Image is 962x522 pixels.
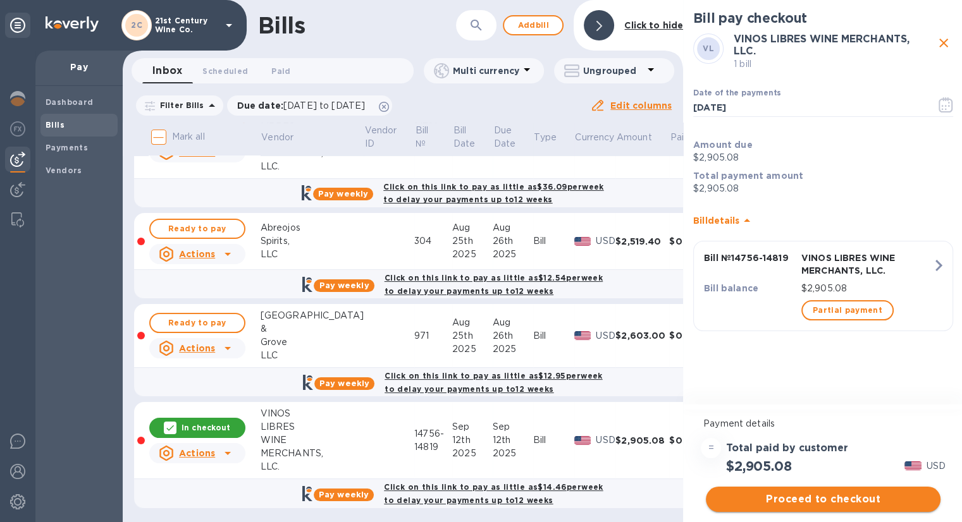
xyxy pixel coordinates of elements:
[615,329,669,342] div: $2,603.00
[493,234,533,248] div: 26th
[734,58,934,71] p: 1 bill
[575,131,614,144] p: Currency
[179,343,215,353] u: Actions
[46,166,82,175] b: Vendors
[503,15,564,35] button: Addbill
[261,248,364,261] div: LLC
[596,329,615,343] p: USD
[452,447,493,460] div: 2025
[801,282,932,295] p: $2,905.08
[179,448,215,458] u: Actions
[574,436,591,445] img: USD
[152,62,182,80] span: Inbox
[179,249,215,259] u: Actions
[493,343,533,356] div: 2025
[493,329,533,343] div: 26th
[533,234,574,248] div: Bill
[534,131,574,144] span: Type
[155,16,218,34] p: 21st Century Wine Co.
[318,189,368,198] b: Pay weekly
[261,309,364,322] div: [GEOGRAPHIC_DATA]
[701,438,721,458] div: =
[182,422,230,433] p: In checkout
[494,124,533,150] span: Due Date
[414,329,452,343] div: 971
[669,235,707,248] div: $0.00
[693,151,953,164] p: $2,905.08
[46,16,99,32] img: Logo
[227,95,393,116] div: Due date:[DATE] to [DATE]
[161,221,234,236] span: Ready to pay
[46,120,65,130] b: Bills
[453,64,519,77] p: Multi currency
[617,131,669,144] span: Amount
[813,303,882,318] span: Partial payment
[693,241,953,331] button: Bill №14756-14819VINOS LIBRES WINE MERCHANTS, LLC.Bill balance$2,905.08Partial payment
[131,20,142,30] b: 2C
[319,281,369,290] b: Pay weekly
[610,100,672,111] u: Edit columns
[453,124,492,150] span: Bill Date
[706,487,940,512] button: Proceed to checkout
[365,124,414,150] span: Vendor ID
[583,64,643,77] p: Ungrouped
[533,434,574,447] div: Bill
[46,97,94,107] b: Dashboard
[385,273,603,296] b: Click on this link to pay as little as $12.54 per week to delay your payments up to 12 weeks
[493,248,533,261] div: 2025
[261,447,364,460] div: MERCHANTS,
[574,331,591,340] img: USD
[693,140,753,150] b: Amount due
[624,20,683,30] b: Click to hide
[452,343,493,356] div: 2025
[452,420,493,434] div: Sep
[385,371,602,394] b: Click on this link to pay as little as $12.95 per week to delay your payments up to 12 weeks
[615,434,669,447] div: $2,905.08
[703,44,714,53] b: VL
[452,316,493,329] div: Aug
[202,64,248,78] span: Scheduled
[703,417,943,430] p: Payment details
[261,349,364,362] div: LLC
[172,130,205,143] p: Mark all
[258,12,305,39] h1: Bills
[726,458,791,474] h2: $2,905.08
[283,100,365,111] span: [DATE] to [DATE]
[669,329,707,342] div: $0.00
[934,33,953,52] button: close
[261,322,364,336] div: &
[927,459,946,473] p: USD
[617,131,652,144] p: Amount
[271,64,290,78] span: Paid
[801,252,932,277] p: VINOS LIBRES WINE MERCHANTS, LLC.
[261,420,364,434] div: LIBRES
[149,313,245,333] button: Ready to pay
[493,447,533,460] div: 2025
[669,434,707,447] div: $0.00
[261,434,364,447] div: WINE
[155,100,204,111] p: Filter Bills
[493,420,533,434] div: Sep
[693,182,953,195] p: $2,905.08
[414,427,452,454] div: 14756-14819
[5,13,30,38] div: Unpin categories
[704,252,796,264] p: Bill № 14756-14819
[261,221,364,234] div: Abreojos
[161,315,234,331] span: Ready to pay
[261,234,364,248] div: Spirits,
[261,336,364,349] div: Grove
[319,490,369,499] b: Pay weekly
[416,124,452,150] span: Bill №
[365,124,397,150] p: Vendor ID
[261,407,364,420] div: VINOS
[494,124,516,150] p: Due Date
[414,234,452,248] div: 304
[452,248,493,261] div: 2025
[704,282,796,294] p: Bill balance
[670,131,706,144] span: Paid
[493,316,533,329] div: Aug
[801,300,894,320] button: Partial payment
[452,329,493,343] div: 25th
[693,89,780,97] label: Date of the payments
